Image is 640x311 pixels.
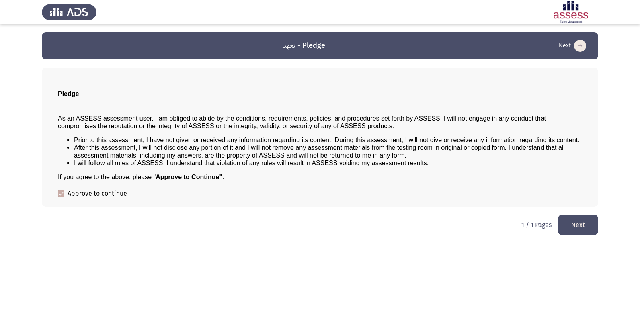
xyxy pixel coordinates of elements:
[42,1,96,23] img: Assess Talent Management logo
[58,90,79,97] span: Pledge
[68,189,127,198] span: Approve to continue
[556,39,589,52] button: load next page
[283,41,325,51] h3: تعهد - Pledge
[74,137,580,143] span: Prior to this assessment, I have not given or received any information regarding its content. Dur...
[521,221,552,229] p: 1 / 1 Pages
[544,1,598,23] img: Assessment logo of ASSESS Employability - EBI
[74,160,429,166] span: I will follow all rules of ASSESS. I understand that violation of any rules will result in ASSESS...
[74,144,565,159] span: After this assessment, I will not disclose any portion of it and I will not remove any assessment...
[156,174,222,180] b: Approve to Continue"
[558,215,598,235] button: load next page
[58,115,546,129] span: As an ASSESS assessment user, I am obliged to abide by the conditions, requirements, policies, an...
[58,174,224,180] span: If you agree to the above, please " .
